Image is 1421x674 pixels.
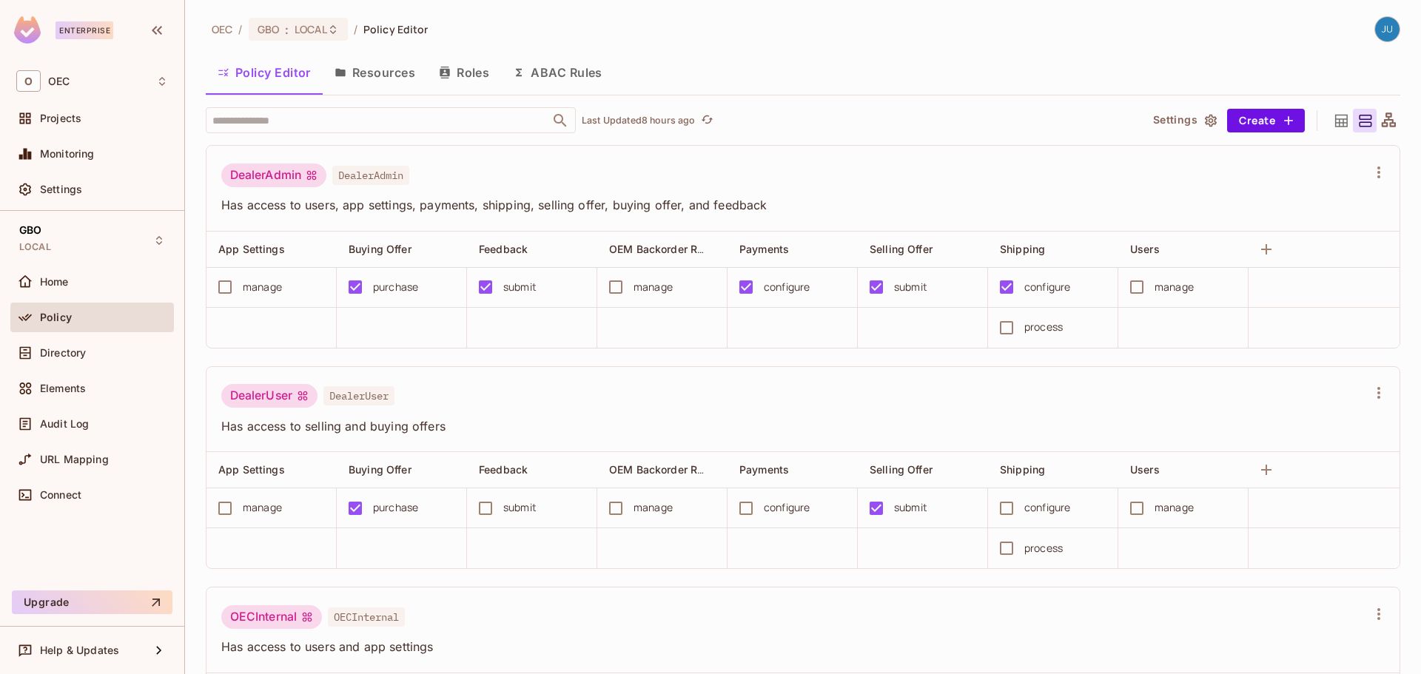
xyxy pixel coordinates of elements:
[328,607,405,627] span: OECInternal
[1024,279,1070,295] div: configure
[1375,17,1400,41] img: justin.king@oeconnection.com
[609,242,725,256] span: OEM Backorder Region
[1155,499,1194,516] div: manage
[1155,279,1194,295] div: manage
[284,24,289,36] span: :
[258,22,279,36] span: GBO
[634,279,673,295] div: manage
[238,22,242,36] li: /
[40,383,86,394] span: Elements
[40,183,82,195] span: Settings
[1130,243,1160,255] span: Users
[739,463,789,476] span: Payments
[1147,109,1221,132] button: Settings
[221,164,326,187] div: DealerAdmin
[582,115,695,127] p: Last Updated 8 hours ago
[243,499,282,516] div: manage
[349,463,411,476] span: Buying Offer
[221,605,322,629] div: OECInternal
[550,110,571,131] button: Open
[323,54,427,91] button: Resources
[40,311,72,323] span: Policy
[701,113,713,128] span: refresh
[332,166,409,185] span: DealerAdmin
[40,347,86,359] span: Directory
[764,279,810,295] div: configure
[218,463,285,476] span: App Settings
[609,462,725,476] span: OEM Backorder Region
[354,22,357,36] li: /
[1130,463,1160,476] span: Users
[221,384,318,408] div: DealerUser
[1024,319,1063,335] div: process
[503,499,537,516] div: submit
[40,644,119,656] span: Help & Updates
[1024,540,1063,556] div: process
[1024,499,1070,516] div: configure
[40,454,109,465] span: URL Mapping
[634,499,673,516] div: manage
[48,75,70,87] span: Workspace: OEC
[40,112,81,124] span: Projects
[243,279,282,295] div: manage
[479,243,528,255] span: Feedback
[1000,243,1045,255] span: Shipping
[218,243,285,255] span: App Settings
[221,418,1367,434] span: Has access to selling and buying offers
[221,638,1367,655] span: Has access to users and app settings
[739,243,789,255] span: Payments
[764,499,810,516] div: configure
[894,279,927,295] div: submit
[40,276,69,288] span: Home
[323,386,394,405] span: DealerUser
[14,16,41,44] img: SReyMgAAAABJRU5ErkJggg==
[40,418,89,430] span: Audit Log
[16,70,41,92] span: O
[56,21,113,39] div: Enterprise
[221,197,1367,213] span: Has access to users, app settings, payments, shipping, selling offer, buying offer, and feedback
[40,489,81,501] span: Connect
[894,499,927,516] div: submit
[40,148,95,160] span: Monitoring
[501,54,614,91] button: ABAC Rules
[373,499,418,516] div: purchase
[695,112,716,129] span: Click to refresh data
[870,463,933,476] span: Selling Offer
[206,54,323,91] button: Policy Editor
[12,590,172,614] button: Upgrade
[373,279,418,295] div: purchase
[295,22,327,36] span: LOCAL
[427,54,501,91] button: Roles
[870,243,933,255] span: Selling Offer
[479,463,528,476] span: Feedback
[349,243,411,255] span: Buying Offer
[503,279,537,295] div: submit
[363,22,429,36] span: Policy Editor
[1000,463,1045,476] span: Shipping
[19,241,51,253] span: LOCAL
[212,22,232,36] span: the active workspace
[698,112,716,129] button: refresh
[1227,109,1305,132] button: Create
[19,224,41,236] span: GBO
